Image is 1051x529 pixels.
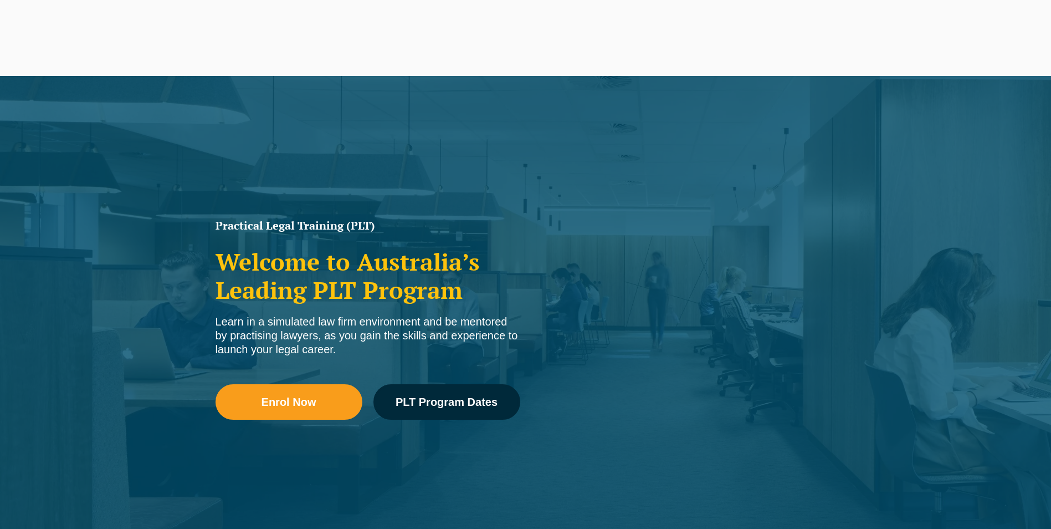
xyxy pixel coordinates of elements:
[216,384,362,420] a: Enrol Now
[216,248,520,304] h2: Welcome to Australia’s Leading PLT Program
[396,396,498,408] span: PLT Program Dates
[373,384,520,420] a: PLT Program Dates
[216,315,520,357] div: Learn in a simulated law firm environment and be mentored by practising lawyers, as you gain the ...
[262,396,316,408] span: Enrol Now
[216,220,520,231] h1: Practical Legal Training (PLT)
